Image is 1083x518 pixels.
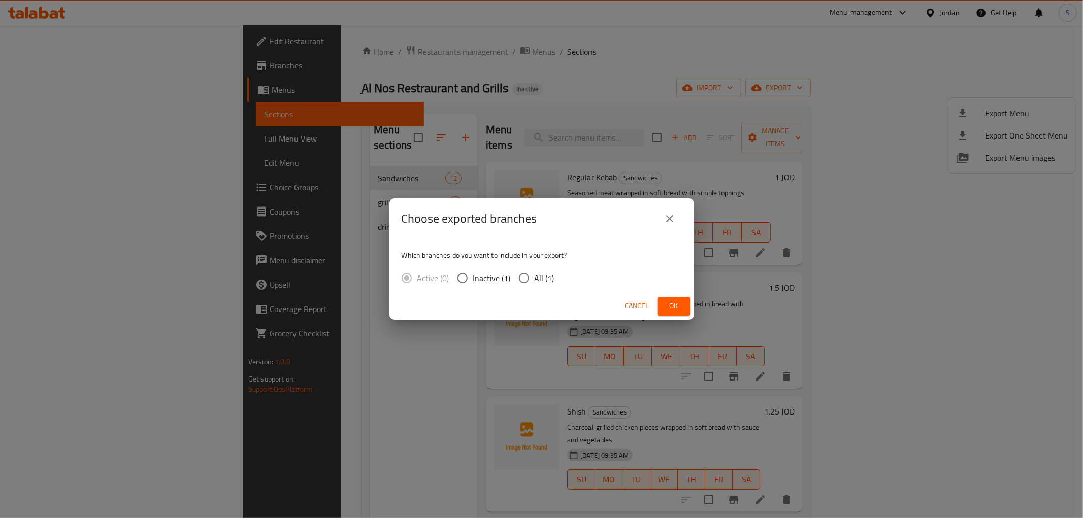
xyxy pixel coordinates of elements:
[473,272,511,284] span: Inactive (1)
[666,300,682,313] span: Ok
[658,297,690,316] button: Ok
[402,211,537,227] h2: Choose exported branches
[535,272,554,284] span: All (1)
[625,300,649,313] span: Cancel
[621,297,653,316] button: Cancel
[402,250,682,260] p: Which branches do you want to include in your export?
[658,206,682,231] button: close
[417,272,449,284] span: Active (0)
